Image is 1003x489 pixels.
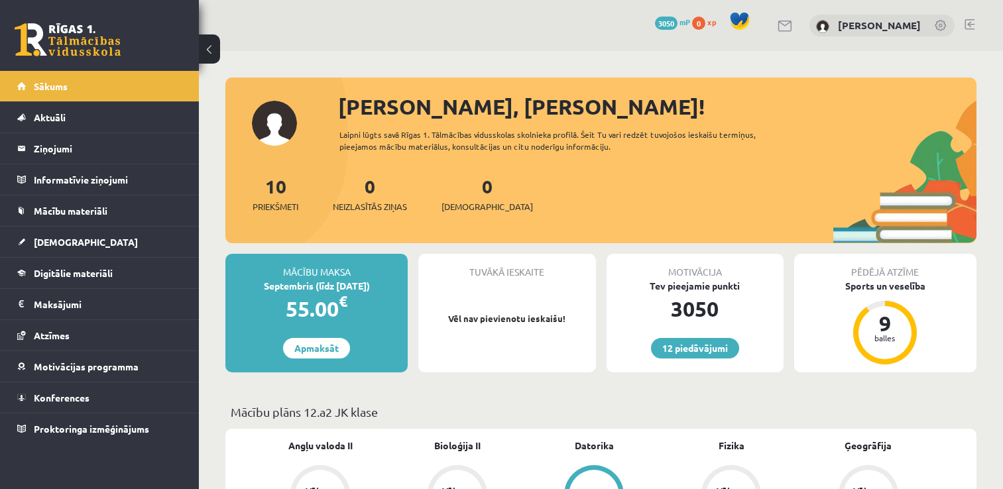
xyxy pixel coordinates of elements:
a: Ģeogrāfija [845,439,892,453]
a: Digitālie materiāli [17,258,182,288]
a: 12 piedāvājumi [651,338,739,358]
div: 9 [865,313,905,334]
img: Paula Svilāne [816,20,829,33]
a: Proktoringa izmēģinājums [17,413,182,444]
div: 3050 [607,293,784,325]
div: Septembris (līdz [DATE]) [225,279,408,293]
a: 3050 mP [655,17,690,27]
p: Mācību plāns 12.a2 JK klase [231,403,971,421]
span: [DEMOGRAPHIC_DATA] [34,236,138,248]
a: 10Priekšmeti [253,174,298,213]
span: [DEMOGRAPHIC_DATA] [442,200,533,213]
p: Vēl nav pievienotu ieskaišu! [425,312,589,325]
a: Datorika [575,439,614,453]
a: Maksājumi [17,289,182,319]
a: 0[DEMOGRAPHIC_DATA] [442,174,533,213]
a: 0 xp [692,17,723,27]
div: Tuvākā ieskaite [418,254,595,279]
a: Atzīmes [17,320,182,351]
span: Konferences [34,392,89,404]
div: Mācību maksa [225,254,408,279]
a: Mācību materiāli [17,195,182,226]
a: Motivācijas programma [17,351,182,382]
div: Motivācija [607,254,784,279]
div: [PERSON_NAME], [PERSON_NAME]! [338,91,976,123]
a: [PERSON_NAME] [838,19,921,32]
a: Bioloģija II [434,439,481,453]
span: Digitālie materiāli [34,267,113,279]
div: Laipni lūgts savā Rīgas 1. Tālmācības vidusskolas skolnieka profilā. Šeit Tu vari redzēt tuvojošo... [339,129,790,152]
a: Fizika [719,439,744,453]
a: Aktuāli [17,102,182,133]
a: Rīgas 1. Tālmācības vidusskola [15,23,121,56]
span: 3050 [655,17,678,30]
span: xp [707,17,716,27]
a: Ziņojumi [17,133,182,164]
legend: Maksājumi [34,289,182,319]
a: Konferences [17,382,182,413]
span: Priekšmeti [253,200,298,213]
span: Proktoringa izmēģinājums [34,423,149,435]
a: Informatīvie ziņojumi [17,164,182,195]
div: Pēdējā atzīme [794,254,976,279]
span: Motivācijas programma [34,360,139,372]
a: Angļu valoda II [288,439,353,453]
span: Neizlasītās ziņas [333,200,407,213]
div: Sports un veselība [794,279,976,293]
span: mP [679,17,690,27]
span: Sākums [34,80,68,92]
a: [DEMOGRAPHIC_DATA] [17,227,182,257]
span: Aktuāli [34,111,66,123]
span: Mācību materiāli [34,205,107,217]
div: balles [865,334,905,342]
a: Sākums [17,71,182,101]
span: Atzīmes [34,329,70,341]
legend: Informatīvie ziņojumi [34,164,182,195]
div: Tev pieejamie punkti [607,279,784,293]
legend: Ziņojumi [34,133,182,164]
span: 0 [692,17,705,30]
a: Apmaksāt [283,338,350,358]
div: 55.00 [225,293,408,325]
a: Sports un veselība 9 balles [794,279,976,366]
a: 0Neizlasītās ziņas [333,174,407,213]
span: € [339,292,347,311]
